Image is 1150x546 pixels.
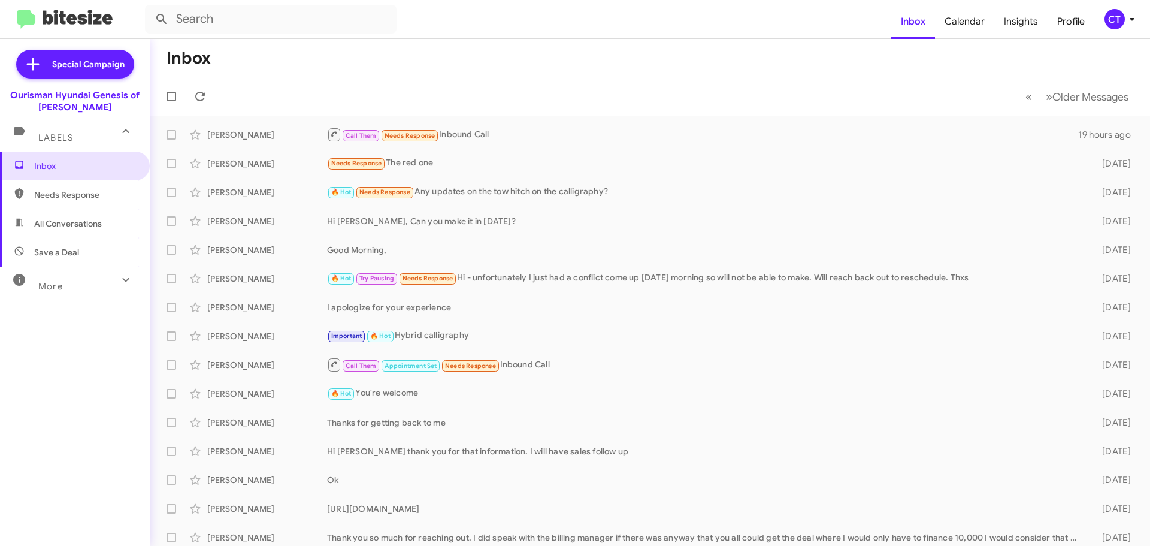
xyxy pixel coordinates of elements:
div: Hi - unfortunately I just had a conflict come up [DATE] morning so will not be able to make. Will... [327,272,1083,285]
div: The red one [327,156,1083,170]
div: I apologize for your experience [327,301,1083,313]
div: [PERSON_NAME] [207,474,327,486]
button: Next [1039,85,1136,109]
div: [PERSON_NAME] [207,158,327,170]
a: Inbox [891,4,935,39]
div: [DATE] [1083,359,1140,371]
span: Older Messages [1052,91,1128,104]
a: Insights [994,4,1048,39]
span: 🔥 Hot [331,188,352,196]
div: [DATE] [1083,445,1140,457]
span: Needs Response [331,159,382,167]
span: Needs Response [402,274,453,282]
div: 19 hours ago [1078,129,1140,141]
a: Calendar [935,4,994,39]
a: Profile [1048,4,1094,39]
div: [DATE] [1083,532,1140,544]
nav: Page navigation example [1019,85,1136,109]
span: All Conversations [34,218,102,230]
div: [DATE] [1083,186,1140,198]
span: 🔥 Hot [370,332,391,340]
div: Thanks for getting back to me [327,417,1083,429]
span: Important [331,332,362,340]
span: Needs Response [34,189,136,201]
div: [PERSON_NAME] [207,388,327,400]
span: Special Campaign [52,58,125,70]
div: [DATE] [1083,330,1140,342]
div: Any updates on the tow hitch on the calligraphy? [327,185,1083,199]
div: [PERSON_NAME] [207,244,327,256]
span: Appointment Set [385,362,437,370]
span: Needs Response [445,362,496,370]
div: [DATE] [1083,503,1140,515]
span: Inbox [34,160,136,172]
div: [DATE] [1083,244,1140,256]
div: Hi [PERSON_NAME] thank you for that information. I will have sales follow up [327,445,1083,457]
span: Needs Response [359,188,410,196]
span: Call Them [346,132,377,140]
div: [PERSON_NAME] [207,301,327,313]
input: Search [145,5,397,34]
div: [PERSON_NAME] [207,503,327,515]
span: Save a Deal [34,246,79,258]
div: Inbound Call [327,127,1078,142]
div: [PERSON_NAME] [207,273,327,285]
div: [PERSON_NAME] [207,215,327,227]
button: Previous [1018,85,1039,109]
div: [PERSON_NAME] [207,330,327,342]
div: Good Morning, [327,244,1083,256]
a: Special Campaign [16,50,134,79]
div: [DATE] [1083,474,1140,486]
div: [DATE] [1083,388,1140,400]
span: « [1025,89,1032,104]
span: More [38,281,63,292]
div: CT [1104,9,1125,29]
span: Call Them [346,362,377,370]
div: [DATE] [1083,273,1140,285]
div: You're welcome [327,387,1083,400]
div: [PERSON_NAME] [207,359,327,371]
div: [DATE] [1083,158,1140,170]
div: [PERSON_NAME] [207,532,327,544]
div: Ok [327,474,1083,486]
div: [DATE] [1083,301,1140,313]
div: Hi [PERSON_NAME], Can you make it in [DATE]? [327,215,1083,227]
div: [DATE] [1083,417,1140,429]
span: Needs Response [385,132,435,140]
span: 🔥 Hot [331,390,352,397]
div: Hybrid calligraphy [327,329,1083,343]
span: 🔥 Hot [331,274,352,282]
div: [PERSON_NAME] [207,417,327,429]
div: [PERSON_NAME] [207,129,327,141]
span: Labels [38,132,73,143]
div: [PERSON_NAME] [207,445,327,457]
button: CT [1094,9,1137,29]
div: Thank you so much for reaching out. I did speak with the billing manager if there was anyway that... [327,532,1083,544]
div: [URL][DOMAIN_NAME] [327,503,1083,515]
h1: Inbox [167,49,211,68]
span: Try Pausing [359,274,394,282]
div: Inbound Call [327,357,1083,372]
span: » [1046,89,1052,104]
div: [DATE] [1083,215,1140,227]
div: [PERSON_NAME] [207,186,327,198]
